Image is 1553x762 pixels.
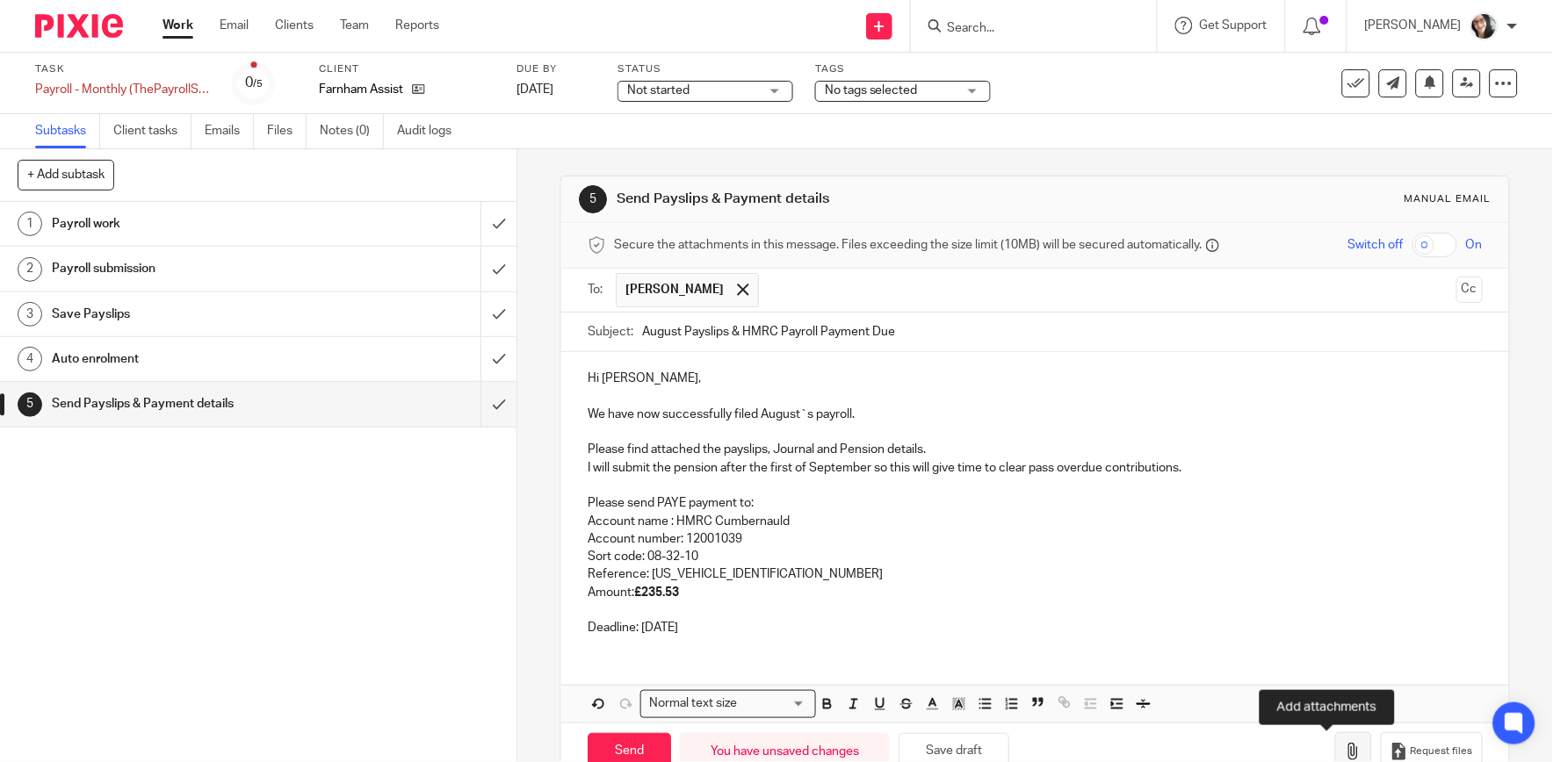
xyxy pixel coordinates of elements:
[640,690,816,717] div: Search for option
[52,301,326,327] h1: Save Payslips
[946,21,1104,37] input: Search
[742,694,805,713] input: Search for option
[35,81,211,98] div: Payroll - Monthly (ThePayrollSite)
[588,323,633,341] label: Subject:
[267,114,307,148] a: Files
[320,114,384,148] a: Notes (0)
[579,185,607,213] div: 5
[588,370,1482,387] p: Hi [PERSON_NAME],
[614,236,1202,254] span: Secure the attachments in this message. Files exceeding the size limit (10MB) will be secured aut...
[588,530,1482,548] p: Account number: 12001039
[1456,277,1483,303] button: Cc
[1348,236,1404,254] span: Switch off
[18,302,42,327] div: 3
[588,565,1482,583] p: Reference: [US_VEHICLE_IDENTIFICATION_NUMBER]
[52,391,326,417] h1: Send Payslips & Payment details
[18,212,42,236] div: 1
[35,14,123,38] img: Pixie
[18,347,42,371] div: 4
[253,79,263,89] small: /5
[319,81,403,98] p: Farnham Assist
[588,619,1482,636] p: Deadline: [DATE]
[625,281,724,298] span: [PERSON_NAME]
[205,114,254,148] a: Emails
[1200,19,1268,32] span: Get Support
[588,459,1482,477] p: I will submit the pension after the first of September so this will give time to clear pass overd...
[588,494,1482,512] p: Please send PAYE payment to:
[275,17,314,34] a: Clients
[815,62,991,76] label: Tags
[516,83,553,96] span: [DATE]
[52,346,326,372] h1: Auto enrolment
[35,114,100,148] a: Subtasks
[395,17,439,34] a: Reports
[18,257,42,282] div: 2
[163,17,193,34] a: Work
[220,17,249,34] a: Email
[319,62,495,76] label: Client
[588,513,1482,530] p: Account name : HMRC Cumbernauld
[588,406,1482,423] p: We have now successfully filed August`s payroll.
[1411,744,1473,758] span: Request files
[588,548,1482,565] p: Sort code: 08-32-10
[18,392,42,417] div: 5
[634,586,679,599] strong: £235.53
[113,114,191,148] a: Client tasks
[618,62,793,76] label: Status
[1466,236,1483,254] span: On
[1365,17,1462,34] p: [PERSON_NAME]
[35,62,211,76] label: Task
[645,694,740,713] span: Normal text size
[588,281,607,298] label: To:
[516,62,596,76] label: Due by
[18,160,114,190] button: + Add subtask
[340,17,369,34] a: Team
[588,441,1482,458] p: Please find attached the payslips, Journal and Pension details.
[588,584,1482,601] p: Amount:
[245,73,263,93] div: 0
[52,211,326,237] h1: Payroll work
[1405,192,1492,206] div: Manual email
[627,84,690,97] span: Not started
[825,84,918,97] span: No tags selected
[1470,12,1499,40] img: me%20(1).jpg
[397,114,465,148] a: Audit logs
[617,190,1073,208] h1: Send Payslips & Payment details
[52,255,326,282] h1: Payroll submission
